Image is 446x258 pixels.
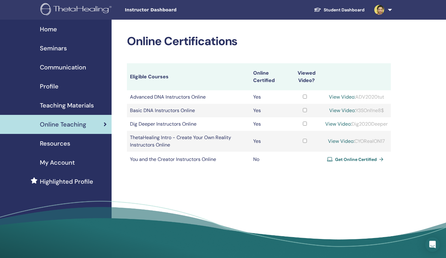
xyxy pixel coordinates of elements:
span: Seminars [40,44,67,53]
td: Yes [250,117,288,131]
td: Advanced DNA Instructors Online [127,90,250,104]
span: Online Teaching [40,120,86,129]
a: Get Online Certified [327,155,386,164]
div: CYORealON17 [325,138,388,145]
span: Profile [40,82,59,91]
th: Viewed Video? [288,63,322,90]
span: Get Online Certified [335,157,377,162]
span: Resources [40,139,70,148]
a: View Video: [329,107,356,114]
td: ThetaHealing Intro - Create Your Own Reality Instructors Online [127,131,250,152]
a: View Video: [325,121,352,127]
td: No [250,152,288,167]
td: Basic DNA Instructors Online [127,104,250,117]
span: Home [40,25,57,34]
img: graduation-cap-white.svg [314,7,321,12]
a: View Video: [328,138,354,144]
span: Highlighted Profile [40,177,93,186]
td: You and the Creator Instructors Online [127,152,250,167]
th: Online Certified [250,63,288,90]
div: Open Intercom Messenger [425,237,440,252]
span: My Account [40,158,75,167]
h2: Online Certifications [127,34,391,49]
a: Student Dashboard [309,4,369,16]
span: Instructor Dashboard [125,7,217,13]
th: Eligible Courses [127,63,250,90]
div: Dig2020Deeper [325,120,388,128]
span: Communication [40,63,86,72]
td: Dig Deeper Instructors Online [127,117,250,131]
td: Yes [250,131,288,152]
div: Y3SOnl!ne8$ [325,107,388,114]
img: logo.png [40,3,114,17]
img: default.jpg [374,5,384,15]
div: ADV2020tut [325,93,388,101]
span: Teaching Materials [40,101,94,110]
td: Yes [250,104,288,117]
td: Yes [250,90,288,104]
a: View Video: [329,94,355,100]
